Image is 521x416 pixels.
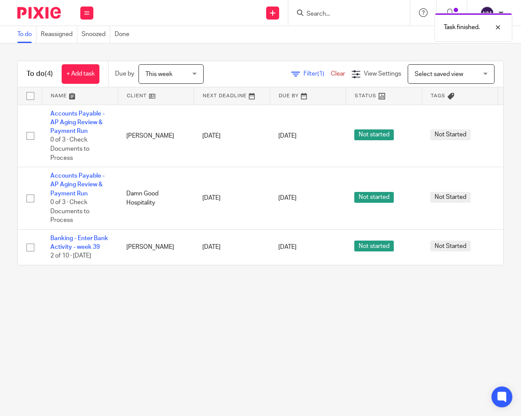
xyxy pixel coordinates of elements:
[331,71,345,77] a: Clear
[431,93,445,98] span: Tags
[145,71,172,77] span: This week
[480,6,494,20] img: svg%3E
[194,105,270,167] td: [DATE]
[115,26,134,43] a: Done
[50,199,89,223] span: 0 of 3 · Check Documents to Process
[194,167,270,230] td: [DATE]
[317,71,324,77] span: (1)
[115,69,134,78] p: Due by
[41,26,77,43] a: Reassigned
[354,241,394,251] span: Not started
[278,133,297,139] span: [DATE]
[194,229,270,265] td: [DATE]
[82,26,110,43] a: Snoozed
[430,192,471,203] span: Not Started
[430,129,471,140] span: Not Started
[50,111,105,135] a: Accounts Payable - AP Aging Review & Payment Run
[50,235,108,250] a: Banking - Enter Bank Activity - week 39
[118,105,194,167] td: [PERSON_NAME]
[17,7,61,19] img: Pixie
[444,23,480,32] p: Task finished.
[364,71,401,77] span: View Settings
[50,253,91,259] span: 2 of 10 · [DATE]
[354,129,394,140] span: Not started
[26,69,53,79] h1: To do
[303,71,331,77] span: Filter
[45,70,53,77] span: (4)
[62,64,99,84] a: + Add task
[17,26,36,43] a: To do
[354,192,394,203] span: Not started
[430,241,471,251] span: Not Started
[50,173,105,197] a: Accounts Payable - AP Aging Review & Payment Run
[278,195,297,201] span: [DATE]
[118,167,194,230] td: Damn Good Hospitality
[118,229,194,265] td: [PERSON_NAME]
[278,244,297,250] span: [DATE]
[415,71,463,77] span: Select saved view
[50,137,89,161] span: 0 of 3 · Check Documents to Process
